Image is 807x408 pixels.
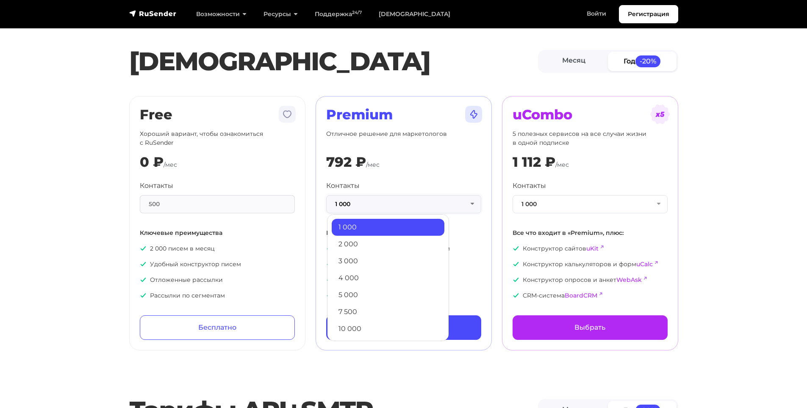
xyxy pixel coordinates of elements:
p: Приоритетная поддержка [326,260,481,269]
a: Регистрация [619,5,678,23]
img: icon-ok.svg [326,245,333,252]
a: Выбрать [513,315,668,340]
a: 13 000 [332,337,444,354]
img: tarif-free.svg [277,104,297,124]
sup: 24/7 [352,10,362,15]
div: 0 ₽ [140,154,164,170]
a: 5 000 [332,287,444,303]
a: 4 000 [332,270,444,287]
img: icon-ok.svg [140,276,147,283]
a: 2 000 [332,236,444,253]
a: Возможности [188,6,255,23]
a: Выбрать [326,315,481,340]
span: -20% [635,55,661,67]
button: 1 000 [513,195,668,213]
div: 1 112 ₽ [513,154,555,170]
p: CRM-система [513,291,668,300]
img: tarif-premium.svg [463,104,484,124]
a: Поддержка24/7 [306,6,370,23]
p: Удобный конструктор писем [140,260,295,269]
button: 1 000 [326,195,481,213]
img: icon-ok.svg [326,292,333,299]
label: Контакты [513,181,546,191]
p: Отложенные рассылки [140,276,295,284]
p: Отличное решение для маркетологов [326,130,481,147]
div: 792 ₽ [326,154,366,170]
a: 1 000 [332,219,444,236]
h2: Premium [326,107,481,123]
p: Конструктор калькуляторов и форм [513,260,668,269]
h2: uCombo [513,107,668,123]
a: uKit [586,245,599,252]
a: Ресурсы [255,6,306,23]
a: Бесплатно [140,315,295,340]
img: icon-ok.svg [326,276,333,283]
p: Неограниченное количество писем [326,244,481,253]
h2: Free [140,107,295,123]
img: icon-ok.svg [513,261,519,267]
label: Контакты [140,181,173,191]
a: WebAsk [616,276,642,284]
img: icon-ok.svg [140,245,147,252]
p: 2 000 писем в месяц [140,244,295,253]
img: icon-ok.svg [140,261,147,267]
img: icon-ok.svg [513,276,519,283]
a: [DEMOGRAPHIC_DATA] [370,6,459,23]
span: /мес [366,161,380,168]
span: /мес [164,161,177,168]
p: Рассылки по сегментам [140,291,295,300]
p: Все что входит в «Free», плюс: [326,229,481,237]
p: Конструктор сайтов [513,244,668,253]
img: icon-ok.svg [513,292,519,299]
p: Помощь с импортом базы [326,276,481,284]
a: 3 000 [332,253,444,270]
a: BoardCRM [565,292,597,299]
h1: [DEMOGRAPHIC_DATA] [129,46,538,77]
img: icon-ok.svg [140,292,147,299]
img: tarif-ucombo.svg [650,104,670,124]
label: Контакты [326,181,360,191]
a: 7 500 [332,303,444,320]
img: RuSender [129,9,177,18]
ul: 1 000 [327,214,449,341]
p: Ключевые преимущества [140,229,295,237]
p: Все что входит в «Premium», плюс: [513,229,668,237]
p: 5 полезных сервисов на все случаи жизни в одной подписке [513,130,668,147]
a: Месяц [540,52,608,71]
a: Войти [578,5,615,22]
img: icon-ok.svg [513,245,519,252]
a: Год [608,52,677,71]
img: icon-ok.svg [326,261,333,267]
p: Хороший вариант, чтобы ознакомиться с RuSender [140,130,295,147]
a: 10 000 [332,320,444,337]
span: /мес [555,161,569,168]
a: uCalc [636,260,653,268]
p: Конструктор опросов и анкет [513,276,668,284]
p: Приоритетная модерация [326,291,481,300]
